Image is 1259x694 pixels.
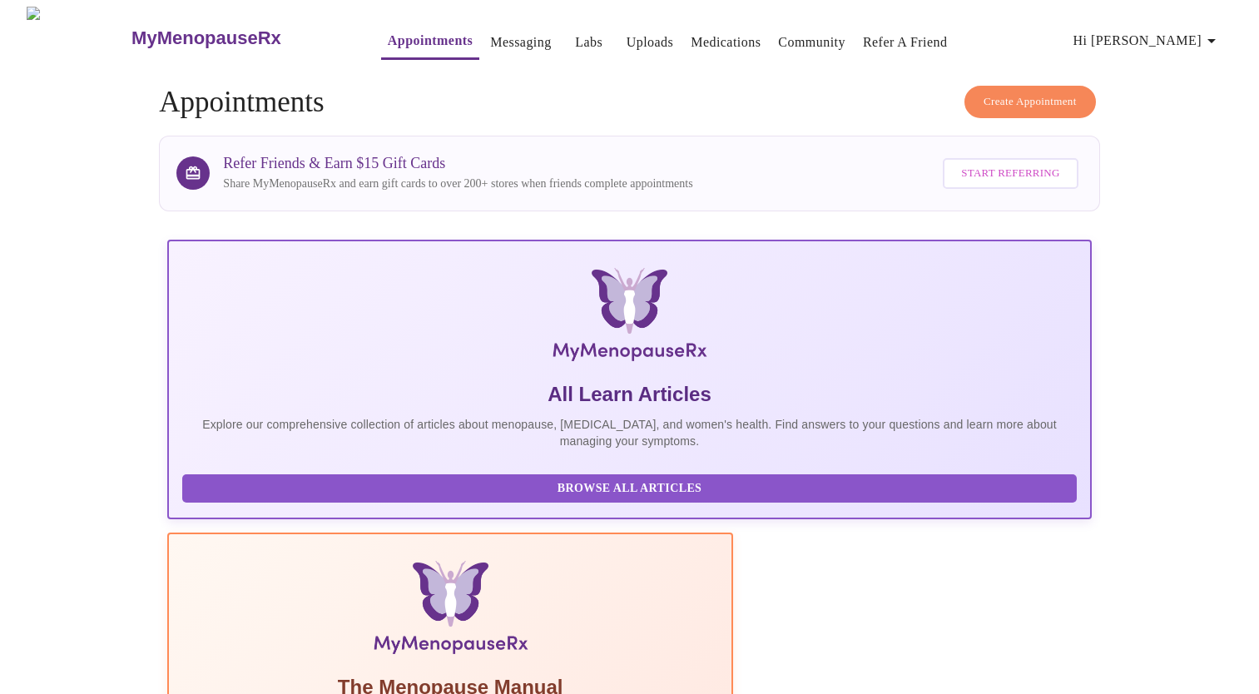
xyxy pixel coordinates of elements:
a: Labs [575,31,602,54]
img: Menopause Manual [267,561,632,661]
button: Appointments [381,24,479,60]
a: Medications [691,31,761,54]
a: Start Referring [939,150,1082,197]
p: Share MyMenopauseRx and earn gift cards to over 200+ stores when friends complete appointments [223,176,692,192]
button: Labs [563,26,616,59]
button: Create Appointment [964,86,1096,118]
button: Community [771,26,852,59]
button: Uploads [620,26,681,59]
button: Refer a Friend [856,26,954,59]
span: Browse All Articles [199,478,1059,499]
p: Explore our comprehensive collection of articles about menopause, [MEDICAL_DATA], and women's hea... [182,416,1076,449]
span: Create Appointment [984,92,1077,112]
span: Hi [PERSON_NAME] [1073,29,1222,52]
a: Uploads [627,31,674,54]
button: Start Referring [943,158,1078,189]
a: MyMenopauseRx [130,9,348,67]
h3: MyMenopauseRx [131,27,281,49]
a: Community [778,31,845,54]
button: Browse All Articles [182,474,1076,503]
button: Medications [684,26,767,59]
h3: Refer Friends & Earn $15 Gift Cards [223,155,692,172]
a: Appointments [388,29,473,52]
h4: Appointments [159,86,1099,119]
a: Messaging [490,31,551,54]
span: Start Referring [961,164,1059,183]
img: MyMenopauseRx Logo [321,268,938,368]
button: Hi [PERSON_NAME] [1067,24,1228,57]
a: Browse All Articles [182,480,1080,494]
a: Refer a Friend [863,31,948,54]
img: MyMenopauseRx Logo [27,7,130,69]
h5: All Learn Articles [182,381,1076,408]
button: Messaging [483,26,558,59]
